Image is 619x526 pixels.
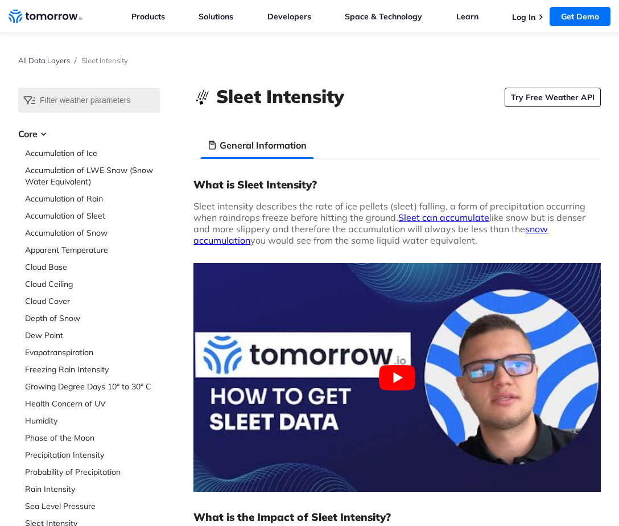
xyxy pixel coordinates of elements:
a: Accumulation of Ice [25,147,160,159]
a: Developers [267,11,311,22]
input: Filter weather parameters [18,88,160,113]
a: Sleet can accumulate [398,212,489,223]
a: Growing Degree Days 10° to 30° C [25,381,160,392]
a: All Data Layers [18,56,70,65]
a: Probability of Precipitation [25,466,160,478]
a: Evapotranspiration [25,347,160,358]
a: Try Free Weather API [505,88,601,107]
a: Accumulation of LWE Snow (Snow Water Equivalent) [25,165,160,187]
a: Cloud Base [25,261,160,273]
h3: General Information [220,138,307,152]
a: Depth of Snow [25,313,160,324]
a: Sea Level Pressure [25,500,160,512]
a: Rain Intensity [25,483,160,495]
a: Accumulation of Snow [25,227,160,239]
h1: Sleet Intensity [216,84,344,109]
a: Apparent Temperature [25,244,160,256]
a: Products [131,11,165,22]
a: Health Concern of UV [25,398,160,409]
a: Humidity [25,415,160,426]
li: General Information [200,131,313,159]
span: Sleet Intensity [81,56,128,65]
h3: Core [18,127,160,141]
a: Accumulation of Rain [25,193,160,204]
a: Cloud Ceiling [25,278,160,290]
span: Sleet intensity describes the rate of ice pellets (sleet) falling, a form of precipitation occurr... [193,200,585,246]
a: Space & Technology [345,11,422,22]
a: Home link [9,8,82,25]
a: snow accumulation [193,223,548,246]
a: Phase of the Moon [25,432,160,443]
a: Learn [456,11,478,22]
a: Precipitation Intensity [25,449,160,461]
span: / [75,56,77,65]
a: Get Demo [550,7,610,26]
h3: What is the Impact of Sleet Intensity? [193,510,601,524]
a: Accumulation of Sleet [25,210,160,221]
a: Solutions [199,11,233,22]
a: Freezing Rain Intensity [25,364,160,375]
a: Log In [512,12,535,22]
h3: What is Sleet Intensity? [193,178,601,191]
a: Dew Point [25,330,160,341]
a: Cloud Cover [25,295,160,307]
button: Play Youtube video [193,263,601,492]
